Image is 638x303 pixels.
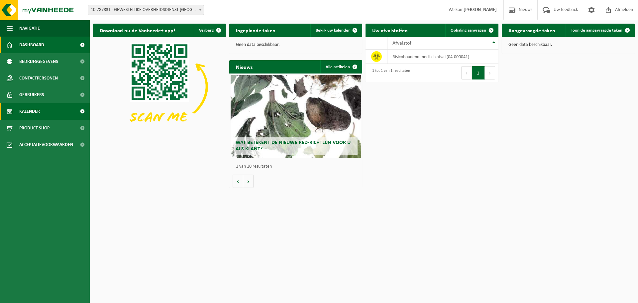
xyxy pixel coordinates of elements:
p: 1 van 10 resultaten [236,164,359,169]
a: Ophaling aanvragen [445,24,498,37]
span: Afvalstof [392,41,411,46]
a: Alle artikelen [320,60,362,74]
h2: Nieuws [229,60,259,73]
p: Geen data beschikbaar. [236,43,356,47]
h2: Download nu de Vanheede+ app! [93,24,182,37]
a: Bekijk uw kalender [310,24,362,37]
strong: [PERSON_NAME] [464,7,497,12]
h2: Uw afvalstoffen [366,24,414,37]
h2: Ingeplande taken [229,24,282,37]
button: Previous [461,66,472,79]
h2: Aangevraagde taken [502,24,562,37]
span: Verberg [199,28,214,33]
button: 1 [472,66,485,79]
a: Toon de aangevraagde taken [566,24,634,37]
span: Product Shop [19,120,50,136]
span: Acceptatievoorwaarden [19,136,73,153]
span: Ophaling aanvragen [451,28,486,33]
span: Bedrijfsgegevens [19,53,58,70]
a: Wat betekent de nieuwe RED-richtlijn voor u als klant? [231,75,361,158]
button: Vorige [233,175,243,188]
button: Verberg [194,24,225,37]
button: Next [485,66,495,79]
span: Navigatie [19,20,40,37]
button: Volgende [243,175,254,188]
span: Kalender [19,103,40,120]
p: Geen data beschikbaar. [508,43,628,47]
span: Bekijk uw kalender [316,28,350,33]
td: risicohoudend medisch afval (04-000041) [387,50,498,64]
img: Download de VHEPlus App [93,37,226,137]
span: Contactpersonen [19,70,58,86]
span: Wat betekent de nieuwe RED-richtlijn voor u als klant? [236,140,351,152]
span: Gebruikers [19,86,44,103]
span: Dashboard [19,37,44,53]
span: Toon de aangevraagde taken [571,28,622,33]
div: 1 tot 1 van 1 resultaten [369,66,410,80]
span: 10-787831 - GEWESTELIJKE OVERHEIDSDIENST BRUSSEL (BRUCEFO) - ANDERLECHT [88,5,204,15]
